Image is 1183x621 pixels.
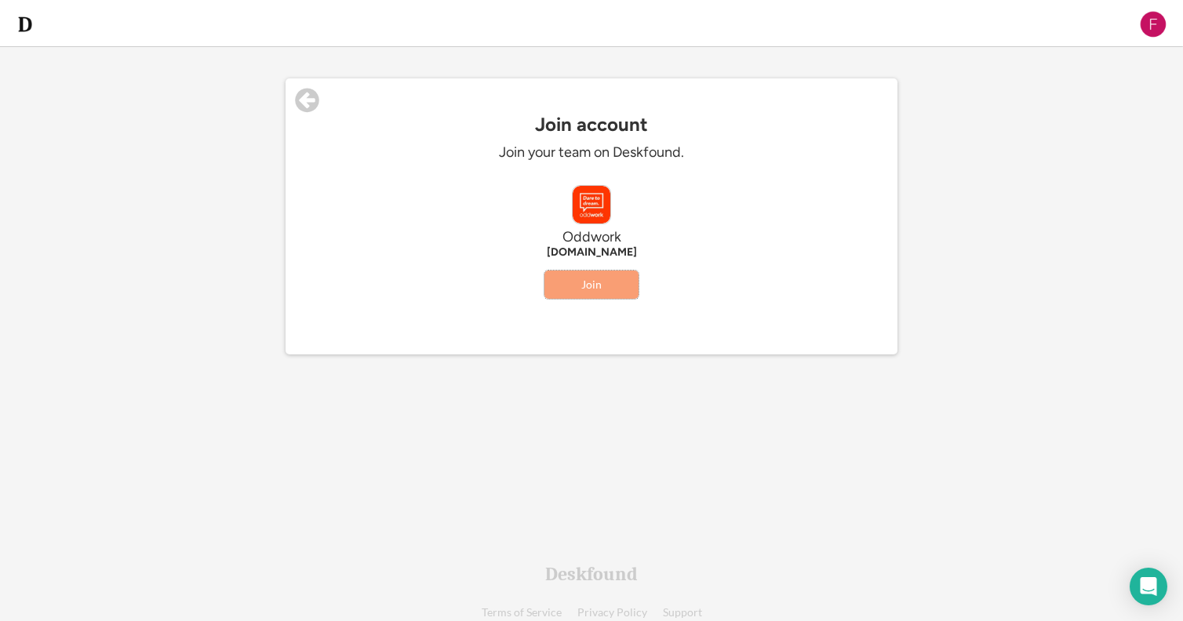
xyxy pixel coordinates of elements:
[16,15,35,34] img: d-whitebg.png
[545,565,638,583] div: Deskfound
[482,607,562,619] a: Terms of Service
[286,114,897,136] div: Join account
[1139,10,1167,38] img: F.png
[573,186,610,223] img: oddwork.se
[356,246,827,259] div: [DOMAIN_NAME]
[356,143,827,162] div: Join your team on Deskfound.
[1130,568,1167,605] div: Open Intercom Messenger
[544,271,639,299] button: Join
[356,228,827,246] div: Oddwork
[577,607,647,619] a: Privacy Policy
[663,607,702,619] a: Support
